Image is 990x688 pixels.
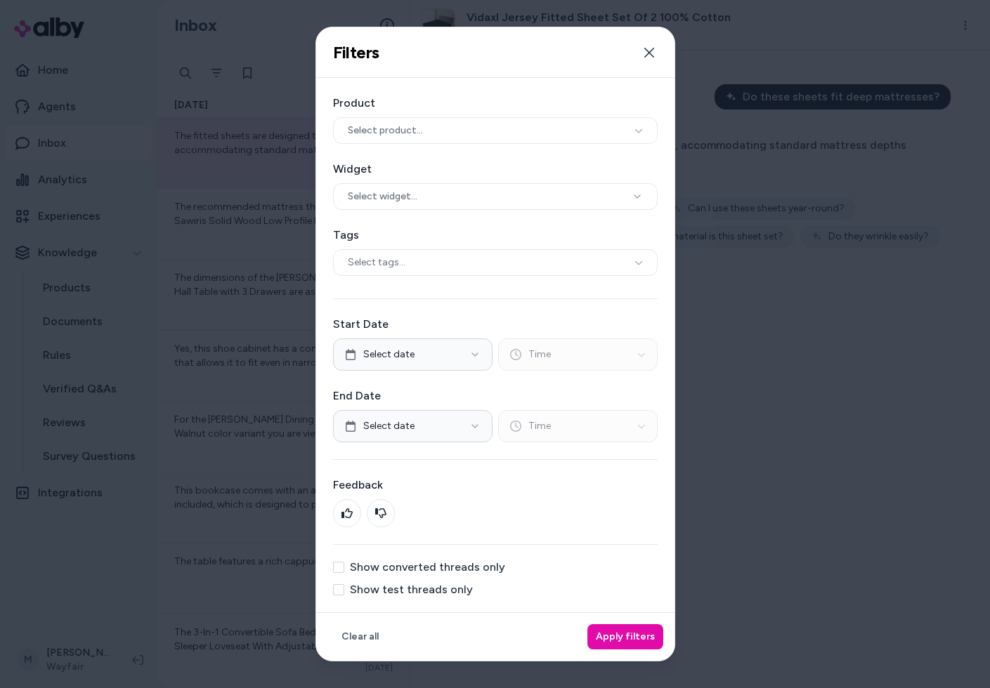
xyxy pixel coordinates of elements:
[333,477,658,494] label: Feedback
[333,42,379,63] h2: Filters
[363,419,415,433] span: Select date
[363,348,415,362] span: Select date
[587,624,663,649] button: Apply filters
[333,338,493,371] button: Select date
[333,388,658,404] label: End Date
[348,256,405,270] span: Select tags...
[333,227,658,244] label: Tags
[333,161,658,178] label: Widget
[333,410,493,442] button: Select date
[350,562,505,573] label: Show converted threads only
[348,124,423,138] span: Select product...
[333,95,658,112] label: Product
[333,624,387,649] button: Clear all
[333,316,658,333] label: Start Date
[350,584,473,595] label: Show test threads only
